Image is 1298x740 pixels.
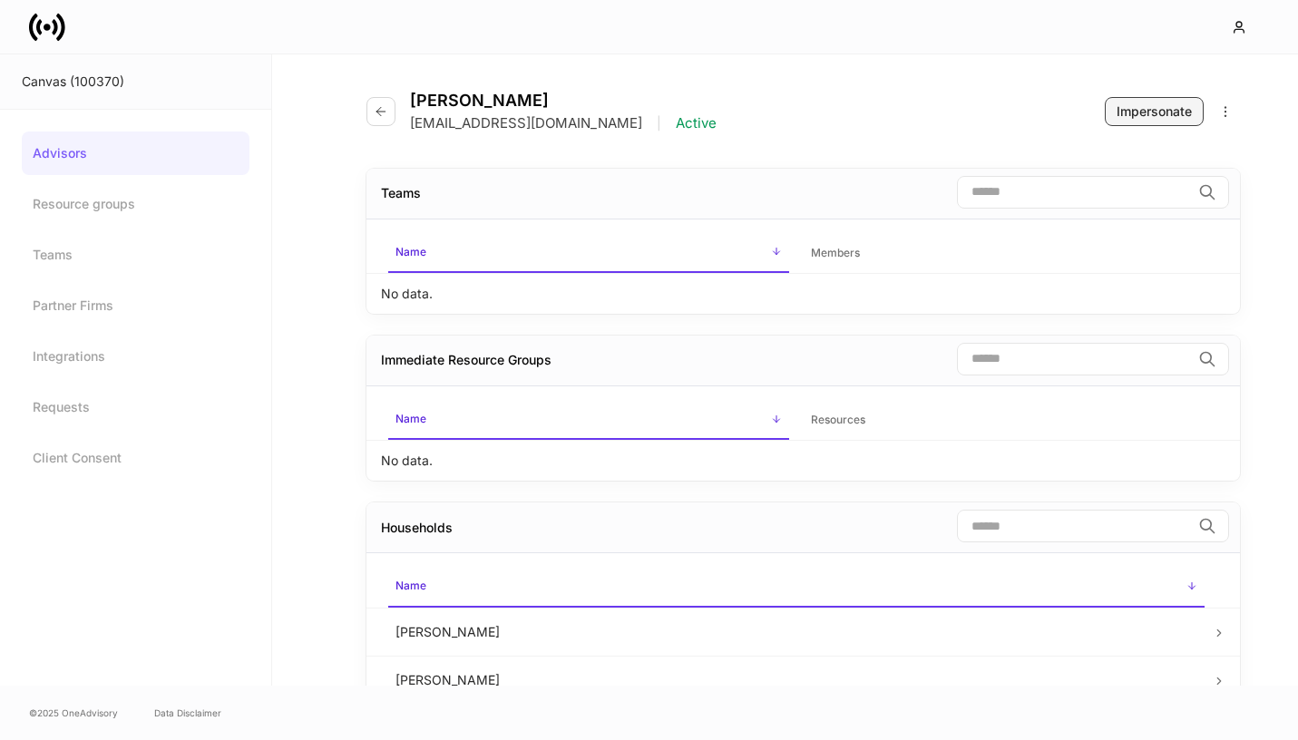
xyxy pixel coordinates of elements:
[22,182,249,226] a: Resource groups
[29,706,118,720] span: © 2025 OneAdvisory
[804,235,1205,272] span: Members
[381,608,1212,656] td: [PERSON_NAME]
[410,91,717,111] h4: [PERSON_NAME]
[154,706,221,720] a: Data Disclaimer
[804,402,1205,439] span: Resources
[22,436,249,480] a: Client Consent
[22,233,249,277] a: Teams
[410,114,642,132] p: [EMAIL_ADDRESS][DOMAIN_NAME]
[388,568,1205,607] span: Name
[811,244,860,261] h6: Members
[395,243,426,260] h6: Name
[1105,97,1204,126] button: Impersonate
[811,411,865,428] h6: Resources
[22,131,249,175] a: Advisors
[22,284,249,327] a: Partner Firms
[22,335,249,378] a: Integrations
[381,285,433,303] p: No data.
[676,114,717,132] p: Active
[395,577,426,594] h6: Name
[22,385,249,429] a: Requests
[22,73,249,91] div: Canvas (100370)
[381,519,453,537] div: Households
[657,114,661,132] p: |
[1117,102,1192,121] div: Impersonate
[395,410,426,427] h6: Name
[388,234,789,273] span: Name
[381,184,421,202] div: Teams
[381,452,433,470] p: No data.
[381,656,1212,704] td: [PERSON_NAME]
[388,401,789,440] span: Name
[381,351,551,369] div: Immediate Resource Groups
